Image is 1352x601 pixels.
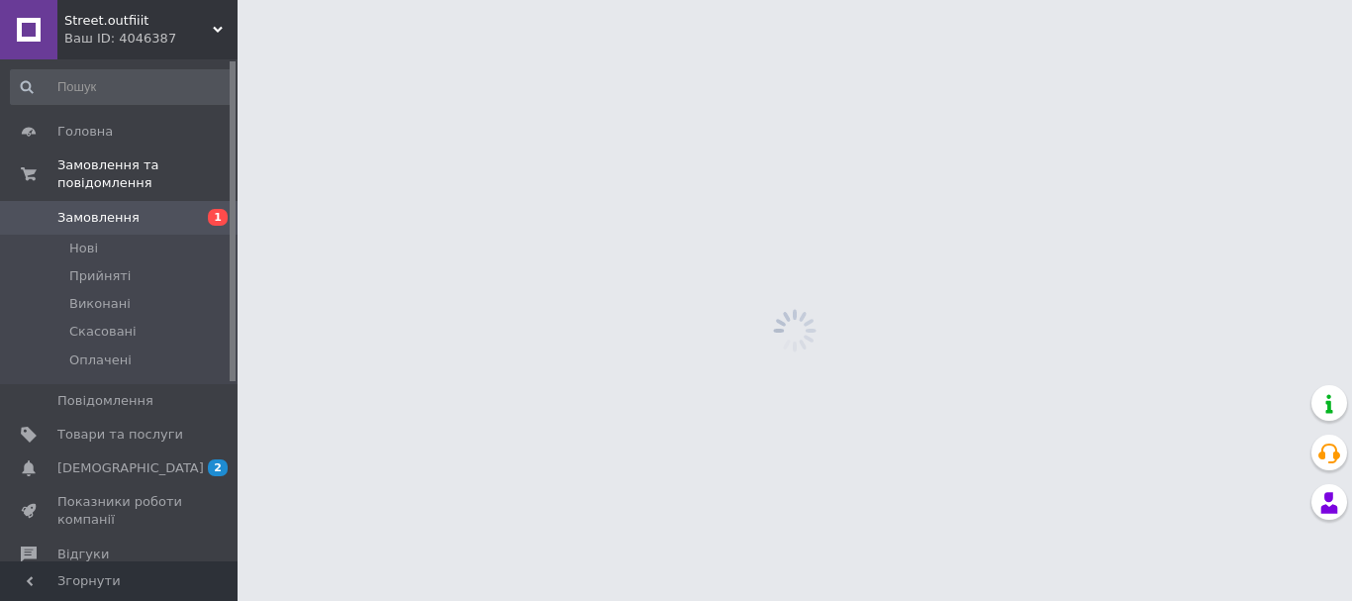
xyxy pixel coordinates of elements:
span: 2 [208,459,228,476]
span: Головна [57,123,113,141]
span: Показники роботи компанії [57,493,183,529]
input: Пошук [10,69,234,105]
span: Street.outfiiit [64,12,213,30]
div: Ваш ID: 4046387 [64,30,238,48]
span: Оплачені [69,351,132,369]
span: Скасовані [69,323,137,341]
span: 1 [208,209,228,226]
span: Виконані [69,295,131,313]
span: [DEMOGRAPHIC_DATA] [57,459,204,477]
span: Повідомлення [57,392,153,410]
span: Товари та послуги [57,426,183,444]
span: Замовлення та повідомлення [57,156,238,192]
span: Відгуки [57,546,109,563]
span: Замовлення [57,209,140,227]
span: Прийняті [69,267,131,285]
img: spinner_grey-bg-hcd09dd2d8f1a785e3413b09b97f8118e7.gif [768,304,821,357]
span: Нові [69,240,98,257]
